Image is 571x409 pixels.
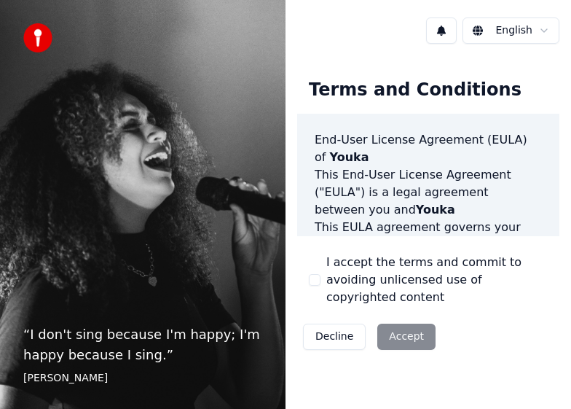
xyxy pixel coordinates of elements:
label: I accept the terms and commit to avoiding unlicensed use of copyrighted content [326,254,548,306]
h3: End-User License Agreement (EULA) of [315,131,542,166]
div: Terms and Conditions [297,67,533,114]
span: Youka [330,150,369,164]
button: Decline [303,324,366,350]
span: Youka [416,203,455,217]
footer: [PERSON_NAME] [23,371,262,386]
p: “ I don't sing because I'm happy; I'm happy because I sing. ” [23,324,262,365]
img: youka [23,23,52,52]
p: This EULA agreement governs your acquisition and use of our software ("Software") directly from o... [315,219,542,324]
p: This End-User License Agreement ("EULA") is a legal agreement between you and [315,166,542,219]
